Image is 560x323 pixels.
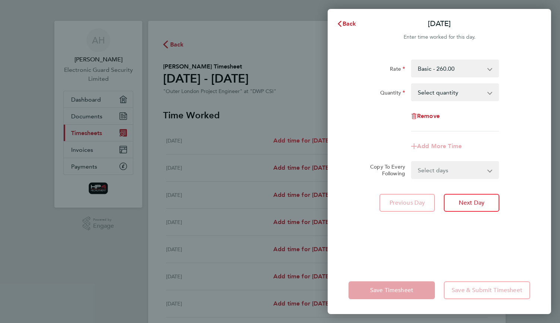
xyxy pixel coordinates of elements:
[328,33,551,42] div: Enter time worked for this day.
[343,20,356,27] span: Back
[428,19,451,29] p: [DATE]
[364,163,405,177] label: Copy To Every Following
[459,199,484,207] span: Next Day
[444,194,499,212] button: Next Day
[411,113,440,119] button: Remove
[329,16,364,31] button: Back
[380,89,405,98] label: Quantity
[417,112,440,119] span: Remove
[390,65,405,74] label: Rate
